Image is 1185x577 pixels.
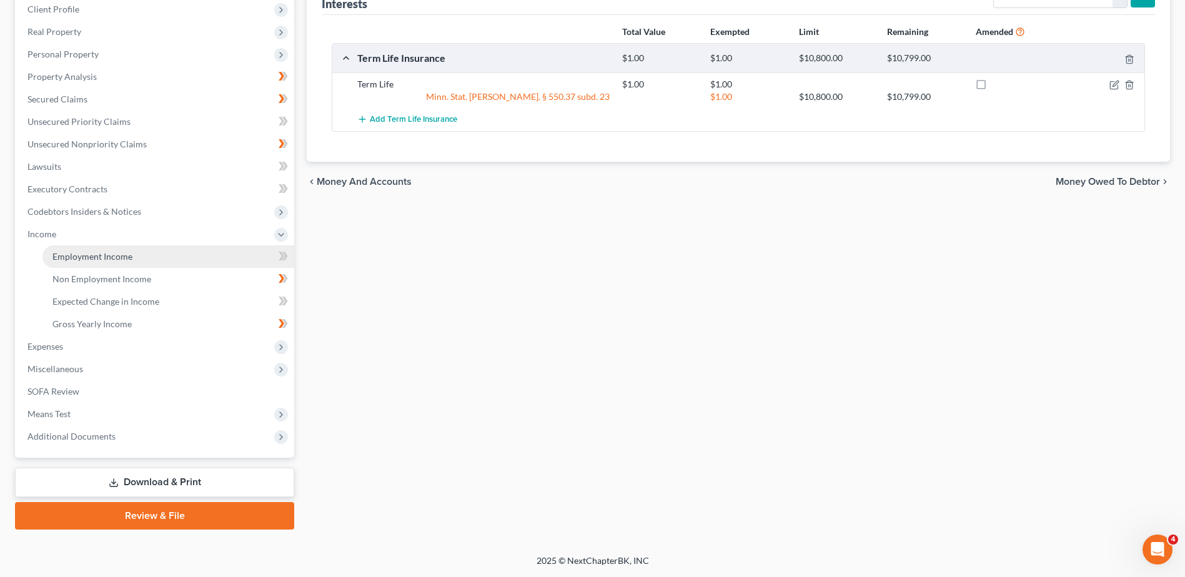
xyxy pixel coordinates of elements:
[351,51,616,64] div: Term Life Insurance
[17,155,294,178] a: Lawsuits
[15,468,294,497] a: Download & Print
[42,245,294,268] a: Employment Income
[317,177,412,187] span: Money and Accounts
[52,318,132,329] span: Gross Yearly Income
[370,115,457,125] span: Add Term Life Insurance
[710,26,750,37] strong: Exempted
[17,88,294,111] a: Secured Claims
[27,161,61,172] span: Lawsuits
[17,380,294,403] a: SOFA Review
[622,26,665,37] strong: Total Value
[27,386,79,397] span: SOFA Review
[881,52,969,64] div: $10,799.00
[42,313,294,335] a: Gross Yearly Income
[799,26,819,37] strong: Limit
[27,206,141,217] span: Codebtors Insiders & Notices
[27,116,131,127] span: Unsecured Priority Claims
[17,133,294,155] a: Unsecured Nonpriority Claims
[1143,535,1173,565] iframe: Intercom live chat
[704,91,792,103] div: $1.00
[357,108,457,131] button: Add Term Life Insurance
[1056,177,1170,187] button: Money Owed to Debtor chevron_right
[52,296,159,307] span: Expected Change in Income
[17,111,294,133] a: Unsecured Priority Claims
[52,274,151,284] span: Non Employment Income
[27,94,87,104] span: Secured Claims
[17,66,294,88] a: Property Analysis
[351,78,616,91] div: Term Life
[27,229,56,239] span: Income
[15,502,294,530] a: Review & File
[17,178,294,200] a: Executory Contracts
[1168,535,1178,545] span: 4
[1056,177,1160,187] span: Money Owed to Debtor
[27,341,63,352] span: Expenses
[27,26,81,37] span: Real Property
[27,4,79,14] span: Client Profile
[52,251,132,262] span: Employment Income
[704,52,792,64] div: $1.00
[616,78,704,91] div: $1.00
[1160,177,1170,187] i: chevron_right
[42,290,294,313] a: Expected Change in Income
[307,177,317,187] i: chevron_left
[976,26,1013,37] strong: Amended
[42,268,294,290] a: Non Employment Income
[27,431,116,441] span: Additional Documents
[704,78,792,91] div: $1.00
[27,363,83,374] span: Miscellaneous
[887,26,928,37] strong: Remaining
[881,91,969,103] div: $10,799.00
[27,139,147,149] span: Unsecured Nonpriority Claims
[616,52,704,64] div: $1.00
[27,184,107,194] span: Executory Contracts
[27,71,97,82] span: Property Analysis
[237,555,949,577] div: 2025 © NextChapterBK, INC
[793,91,881,103] div: $10,800.00
[793,52,881,64] div: $10,800.00
[27,408,71,419] span: Means Test
[351,91,616,103] div: Minn. Stat. [PERSON_NAME]. § 550.37 subd. 23
[27,49,99,59] span: Personal Property
[307,177,412,187] button: chevron_left Money and Accounts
